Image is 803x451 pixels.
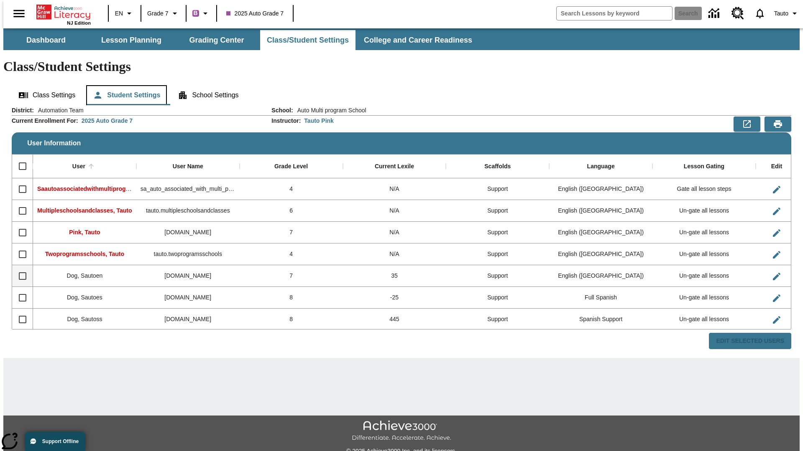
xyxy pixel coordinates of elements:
div: 8 [240,287,343,309]
div: Support [446,265,549,287]
div: 35 [343,265,446,287]
div: English (US) [549,200,652,222]
span: Multipleschoolsandclasses, Tauto [37,207,132,214]
div: Grade Level [274,163,308,170]
a: Notifications [749,3,771,24]
div: 8 [240,309,343,330]
div: N/A [343,178,446,200]
div: sautoss.dog [136,309,240,330]
div: Gate all lesson steps [652,178,756,200]
div: tauto.multipleschoolsandclasses [136,200,240,222]
div: Edit [771,163,782,170]
div: N/A [343,243,446,265]
button: Edit User [768,246,785,263]
button: Edit User [768,268,785,285]
div: 7 [240,222,343,243]
div: Language [587,163,615,170]
div: Full Spanish [549,287,652,309]
span: Dog, Sautoss [67,316,102,322]
div: Support [446,200,549,222]
div: 7 [240,265,343,287]
div: Lesson Gating [684,163,724,170]
div: Support [446,243,549,265]
span: Saautoassociatedwithmultiprogr, Saautoassociatedwithmultiprogr [37,185,222,192]
a: Home [36,4,91,20]
div: sautoen.dog [136,265,240,287]
a: Data Center [703,2,726,25]
button: Grading Center [175,30,258,50]
span: Tauto [774,9,788,18]
span: Dog, Sautoen [67,272,103,279]
div: User Name [173,163,203,170]
button: Boost Class color is purple. Change class color [189,6,214,21]
span: Auto Multi program School [293,106,366,114]
div: User [72,163,85,170]
div: Un-gate all lessons [652,287,756,309]
button: Edit User [768,181,785,198]
span: 2025 Auto Grade 7 [226,9,284,18]
div: Support [446,222,549,243]
button: Support Offline [25,432,85,451]
button: Edit User [768,290,785,307]
div: Un-gate all lessons [652,222,756,243]
div: N/A [343,200,446,222]
div: Home [36,3,91,25]
button: Export to CSV [734,117,760,132]
span: Dog, Sautoes [67,294,102,301]
div: 2025 Auto Grade 7 [82,117,133,125]
div: 445 [343,309,446,330]
div: tauto.twoprogramsschools [136,243,240,265]
div: User Information [12,106,791,350]
input: search field [557,7,672,20]
img: Achieve3000 Differentiate Accelerate Achieve [352,421,451,442]
span: NJ Edition [67,20,91,25]
a: Resource Center, Will open in new tab [726,2,749,25]
div: SubNavbar [3,30,480,50]
button: College and Career Readiness [357,30,479,50]
button: Student Settings [86,85,167,105]
div: SubNavbar [3,28,800,50]
div: sa_auto_associated_with_multi_program_classes [136,178,240,200]
button: Class Settings [12,85,82,105]
span: Automation Team [34,106,84,114]
div: 4 [240,178,343,200]
span: Twoprogramsschools, Tauto [45,251,124,257]
div: Un-gate all lessons [652,200,756,222]
div: Support [446,287,549,309]
span: Grade 7 [147,9,169,18]
button: School Settings [171,85,245,105]
div: English (US) [549,178,652,200]
h2: Instructor : [271,117,301,124]
h1: Class/Student Settings [3,59,800,74]
div: Tauto Pink [304,117,334,125]
div: Class/Student Settings [12,85,791,105]
h2: District : [12,107,34,114]
button: Dashboard [4,30,88,50]
button: Lesson Planning [90,30,173,50]
div: English (US) [549,243,652,265]
div: sautoes.dog [136,287,240,309]
div: Un-gate all lessons [652,243,756,265]
div: N/A [343,222,446,243]
button: Print Preview [765,117,791,132]
button: Language: EN, Select a language [111,6,138,21]
button: Class/Student Settings [260,30,355,50]
button: Open side menu [7,1,31,26]
div: -25 [343,287,446,309]
span: User Information [27,139,81,147]
div: Current Lexile [375,163,414,170]
div: Un-gate all lessons [652,265,756,287]
span: Support Offline [42,438,79,444]
div: English (US) [549,222,652,243]
span: EN [115,9,123,18]
button: Grade: Grade 7, Select a grade [144,6,183,21]
div: Un-gate all lessons [652,309,756,330]
button: Edit User [768,203,785,220]
div: 6 [240,200,343,222]
div: English (US) [549,265,652,287]
div: Spanish Support [549,309,652,330]
button: Edit User [768,312,785,328]
button: Profile/Settings [771,6,803,21]
div: Scaffolds [484,163,511,170]
div: tauto.pink [136,222,240,243]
